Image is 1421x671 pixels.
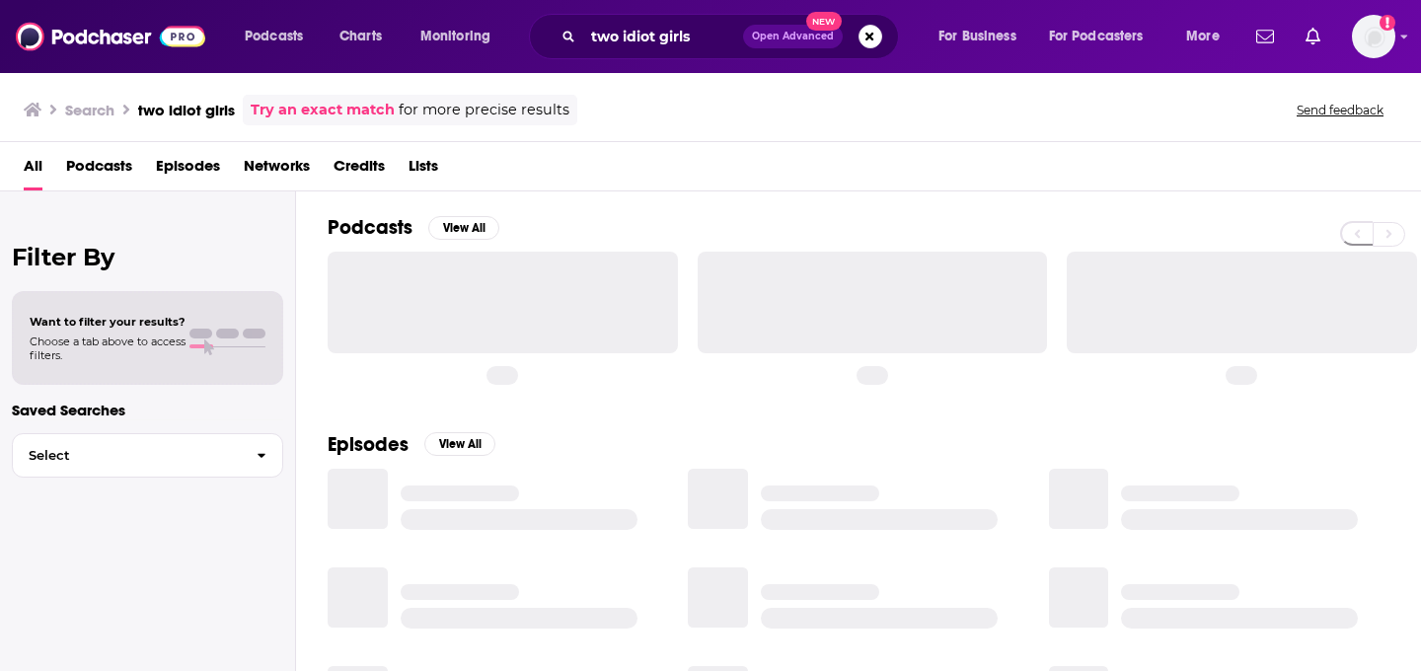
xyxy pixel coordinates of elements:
button: open menu [925,21,1041,52]
span: Want to filter your results? [30,315,186,329]
h3: Search [65,101,114,119]
span: For Business [938,23,1016,50]
a: Lists [409,150,438,190]
a: Episodes [156,150,220,190]
button: View All [428,216,499,240]
h3: two idiot girls [138,101,235,119]
div: Search podcasts, credits, & more... [548,14,918,59]
p: Saved Searches [12,401,283,419]
a: All [24,150,42,190]
span: Monitoring [420,23,490,50]
span: Open Advanced [752,32,834,41]
span: More [1186,23,1220,50]
h2: Filter By [12,243,283,271]
a: Show notifications dropdown [1298,20,1328,53]
button: Show profile menu [1352,15,1395,58]
img: User Profile [1352,15,1395,58]
a: Networks [244,150,310,190]
button: View All [424,432,495,456]
a: Try an exact match [251,99,395,121]
span: Logged in as rhyleeawpr [1352,15,1395,58]
img: Podchaser - Follow, Share and Rate Podcasts [16,18,205,55]
span: Podcasts [245,23,303,50]
span: For Podcasters [1049,23,1144,50]
span: Choose a tab above to access filters. [30,335,186,362]
button: open menu [407,21,516,52]
a: EpisodesView All [328,432,495,457]
span: Select [13,449,241,462]
h2: Podcasts [328,215,412,240]
button: Select [12,433,283,478]
a: Charts [327,21,394,52]
span: New [806,12,842,31]
span: for more precise results [399,99,569,121]
h2: Episodes [328,432,409,457]
button: open menu [1036,21,1172,52]
span: Charts [339,23,382,50]
a: Credits [334,150,385,190]
button: open menu [1172,21,1244,52]
a: Show notifications dropdown [1248,20,1282,53]
a: Podcasts [66,150,132,190]
button: Send feedback [1291,102,1389,118]
button: open menu [231,21,329,52]
button: Open AdvancedNew [743,25,843,48]
a: PodcastsView All [328,215,499,240]
svg: Add a profile image [1380,15,1395,31]
input: Search podcasts, credits, & more... [583,21,743,52]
